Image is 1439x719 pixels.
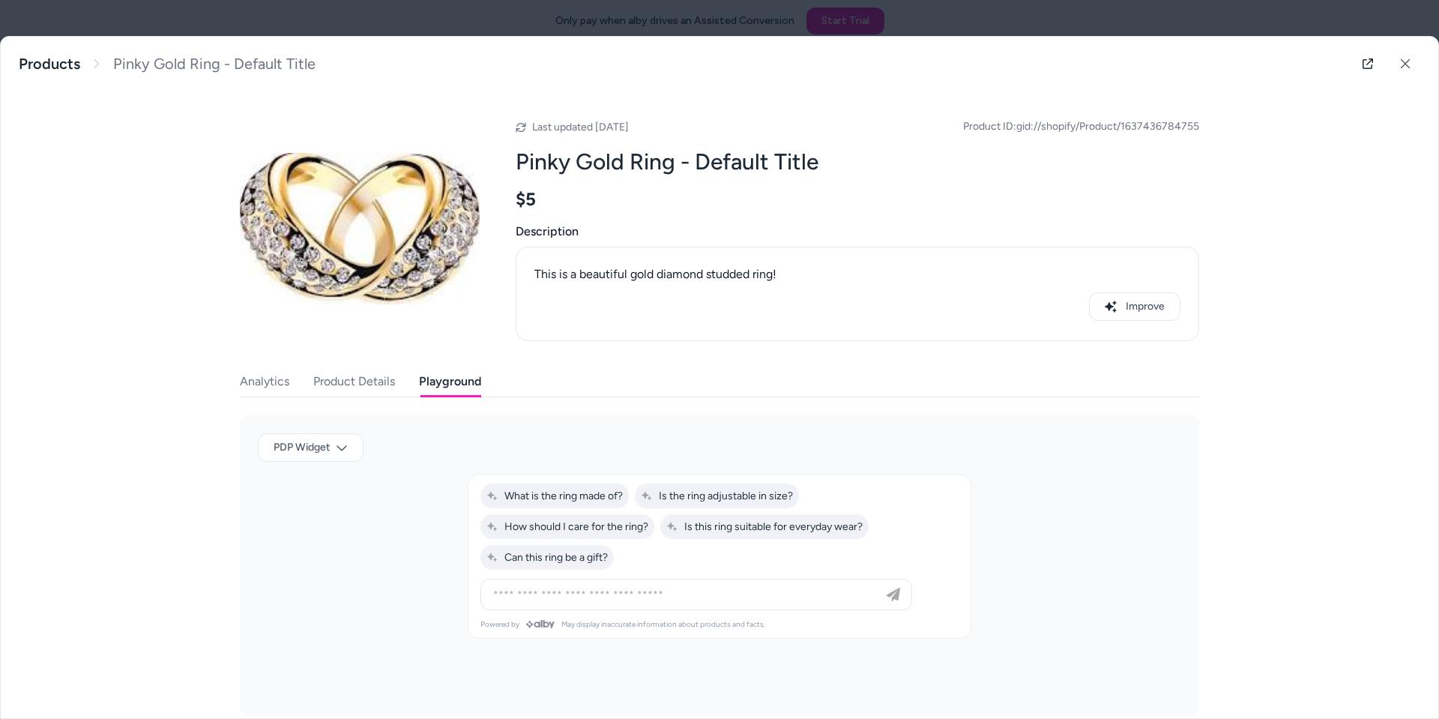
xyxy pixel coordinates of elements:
span: Description [516,223,1199,241]
span: Product ID: gid://shopify/Product/1637436784755 [963,119,1199,134]
nav: breadcrumb [19,55,316,73]
span: Last updated [DATE] [532,121,629,133]
div: This is a beautiful gold diamond studded ring! [534,265,1180,283]
img: jewelry.jpg [240,109,480,349]
a: Products [19,55,80,73]
button: PDP Widget [258,433,363,462]
span: Pinky Gold Ring - Default Title [113,55,316,73]
button: Analytics [240,367,289,397]
span: $5 [516,188,536,211]
button: Playground [419,367,481,397]
h2: Pinky Gold Ring - Default Title [516,148,1199,176]
button: Product Details [313,367,395,397]
button: Improve [1089,292,1180,321]
span: PDP Widget [274,440,330,455]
